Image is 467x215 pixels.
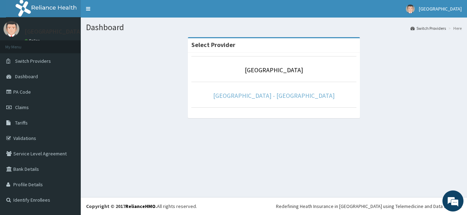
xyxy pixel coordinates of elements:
a: [GEOGRAPHIC_DATA] [245,66,303,74]
a: RelianceHMO [125,203,156,209]
span: Claims [15,104,29,110]
strong: Copyright © 2017 . [86,203,157,209]
span: Tariffs [15,120,28,126]
a: [GEOGRAPHIC_DATA] - [GEOGRAPHIC_DATA] [213,92,335,100]
a: Online [25,38,41,43]
li: Here [447,25,462,31]
h1: Dashboard [86,23,462,32]
footer: All rights reserved. [81,197,467,215]
img: User Image [406,5,415,13]
img: User Image [4,21,19,37]
span: [GEOGRAPHIC_DATA] [419,6,462,12]
strong: Select Provider [191,41,235,49]
span: Switch Providers [15,58,51,64]
p: [GEOGRAPHIC_DATA] [25,28,83,35]
a: Switch Providers [410,25,446,31]
div: Redefining Heath Insurance in [GEOGRAPHIC_DATA] using Telemedicine and Data Science! [276,203,462,210]
span: Dashboard [15,73,38,80]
